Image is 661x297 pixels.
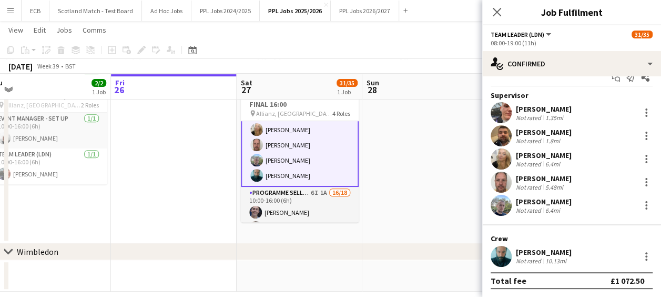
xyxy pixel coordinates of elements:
[29,23,50,37] a: Edit
[516,104,572,114] div: [PERSON_NAME]
[543,206,562,214] div: 6.4mi
[516,257,543,265] div: Not rated
[49,1,142,21] button: Scotland Match - Test Board
[482,234,661,243] div: Crew
[35,62,61,70] span: Week 39
[337,79,358,87] span: 31/35
[491,39,653,47] div: 08:00-19:00 (11h)
[241,73,359,187] app-card-role: Team Leader (LDN)6/608:00-19:00 (11h)[PERSON_NAME][PERSON_NAME][PERSON_NAME][PERSON_NAME][PERSON_...
[92,88,106,96] div: 1 Job
[332,110,350,117] span: 4 Roles
[543,257,568,265] div: 10.13mi
[482,5,661,19] h3: Job Fulfilment
[256,110,332,117] span: Allianz, [GEOGRAPHIC_DATA]
[56,25,72,35] span: Jobs
[4,23,27,37] a: View
[611,275,644,286] div: £1 072.50
[331,1,399,21] button: PPL Jobs 2026/2027
[142,1,191,21] button: Ad Hoc Jobs
[17,246,58,257] div: Wimbledon
[241,90,359,109] h3: RWC Bronze Final 12:30 & RWC FINAL 16:00
[8,61,33,72] div: [DATE]
[491,31,544,38] span: Team Leader (LDN)
[632,31,653,38] span: 31/35
[78,23,110,37] a: Comms
[543,183,565,191] div: 5.48mi
[516,127,572,137] div: [PERSON_NAME]
[81,101,99,109] span: 2 Roles
[516,137,543,145] div: Not rated
[5,101,81,109] span: Allianz, [GEOGRAPHIC_DATA]
[482,51,661,76] div: Confirmed
[241,66,359,222] app-job-card: Updated08:00-19:00 (11h)31/35RWC Bronze Final 12:30 & RWC FINAL 16:00 Allianz, [GEOGRAPHIC_DATA]4...
[516,183,543,191] div: Not rated
[83,25,106,35] span: Comms
[260,1,331,21] button: PPL Jobs 2025/2026
[191,1,260,21] button: PPL Jobs 2024/2025
[91,79,106,87] span: 2/2
[367,78,379,87] span: Sun
[115,78,125,87] span: Fri
[543,137,562,145] div: 1.8mi
[22,1,49,21] button: ECB
[482,91,661,100] div: Supervisor
[65,62,76,70] div: BST
[8,25,23,35] span: View
[34,25,46,35] span: Edit
[543,160,562,168] div: 6.4mi
[114,84,125,96] span: 26
[543,114,565,122] div: 1.35mi
[337,88,357,96] div: 1 Job
[241,78,252,87] span: Sat
[516,151,572,160] div: [PERSON_NAME]
[239,84,252,96] span: 27
[52,23,76,37] a: Jobs
[516,114,543,122] div: Not rated
[491,275,526,286] div: Total fee
[365,84,379,96] span: 28
[516,197,572,206] div: [PERSON_NAME]
[516,160,543,168] div: Not rated
[516,206,543,214] div: Not rated
[516,247,572,257] div: [PERSON_NAME]
[491,31,553,38] button: Team Leader (LDN)
[516,174,572,183] div: [PERSON_NAME]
